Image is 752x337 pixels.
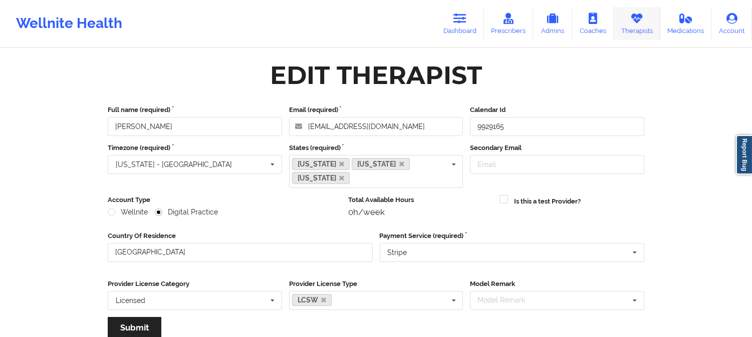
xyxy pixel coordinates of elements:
div: 0h/week [348,207,493,217]
div: Edit Therapist [270,59,482,91]
label: Email (required) [289,105,463,115]
a: [US_STATE] [292,158,350,170]
input: Full name [108,117,282,136]
label: Total Available Hours [348,195,493,205]
div: Stripe [388,249,407,256]
a: Prescribers [484,7,534,40]
a: [US_STATE] [292,172,350,184]
a: Medications [660,7,712,40]
label: Model Remark [470,279,644,289]
input: Calendar Id [470,117,644,136]
label: Provider License Category [108,279,282,289]
a: [US_STATE] [352,158,410,170]
a: Coaches [572,7,614,40]
a: Dashboard [436,7,484,40]
a: Admins [533,7,572,40]
label: Calendar Id [470,105,644,115]
label: Account Type [108,195,341,205]
label: Wellnite [108,208,148,216]
div: Licensed [116,297,145,304]
a: LCSW [292,294,332,306]
input: Email [470,155,644,174]
input: Email address [289,117,463,136]
label: Provider License Type [289,279,463,289]
label: Digital Practice [155,208,218,216]
label: Timezone (required) [108,143,282,153]
label: Is this a test Provider? [514,196,581,206]
div: [US_STATE] - [GEOGRAPHIC_DATA] [116,161,232,168]
a: Report Bug [736,135,752,174]
div: Model Remark [475,294,540,306]
label: States (required) [289,143,463,153]
label: Payment Service (required) [380,231,645,241]
a: Therapists [614,7,660,40]
label: Country Of Residence [108,231,373,241]
label: Full name (required) [108,105,282,115]
a: Account [711,7,752,40]
label: Secondary Email [470,143,644,153]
